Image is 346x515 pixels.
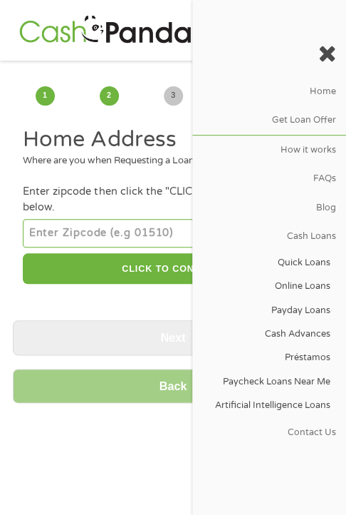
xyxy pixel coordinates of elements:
[192,275,340,298] a: Online Loans
[36,86,55,106] span: 1
[23,126,323,154] h2: Home Address
[192,346,340,369] a: Préstamos
[192,369,340,393] a: Paycheck Loans Near Me
[13,369,333,404] input: Back
[23,253,323,284] button: CLICK TO CONTINUE
[192,299,340,322] a: Payday Loans
[164,86,183,106] span: 3
[192,193,346,222] a: Blog
[192,106,346,135] a: Get Loan Offer
[16,14,281,47] img: GetLoanNow Logo
[23,154,323,168] div: Where are you when Requesting a Loan.
[192,251,340,275] a: Quick Loans
[13,320,333,355] input: Next
[23,184,323,215] div: Enter zipcode then click the "CLICK TO CONTINUE" button below.
[192,165,346,193] a: FAQs
[192,223,346,251] a: Cash Loans
[192,417,346,446] a: Contact Us
[23,219,323,248] input: Enter Zipcode (e.g 01510)
[192,77,346,106] a: Home
[192,136,346,164] a: How it works
[192,322,340,346] a: Cash Advances
[192,394,340,417] a: Artificial Intelligence Loans
[100,86,119,106] span: 2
